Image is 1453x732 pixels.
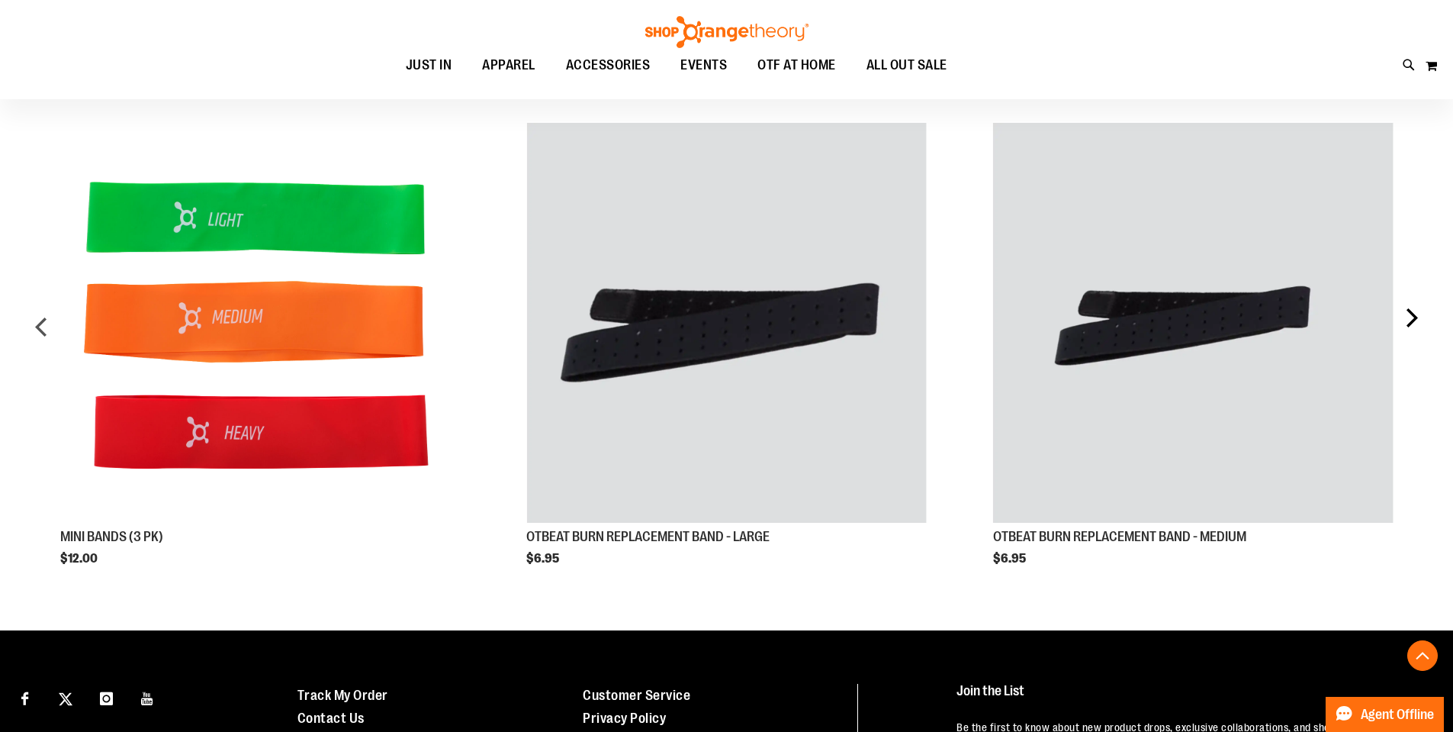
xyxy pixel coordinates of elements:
a: Visit our X page [53,684,79,711]
a: Product Page Link [993,123,1393,525]
a: OTBEAT BURN REPLACEMENT BAND - LARGE [526,529,770,544]
span: ALL OUT SALE [866,48,947,82]
h4: Join the List [956,684,1418,712]
img: OTBEAT BURN REPLACEMENT BAND - MEDIUM [993,123,1393,523]
a: Privacy Policy [583,711,666,726]
span: OTF AT HOME [757,48,836,82]
img: OTBEAT BURN REPLACEMENT BAND - LARGE [526,123,926,523]
a: MINI BANDS (3 PK) [60,529,163,544]
div: prev [27,100,57,566]
span: EVENTS [680,48,727,82]
span: $6.95 [993,552,1028,566]
span: $12.00 [60,552,100,566]
img: MINI BANDS (3 PK) [60,123,460,523]
span: JUST IN [406,48,452,82]
span: $6.95 [526,552,561,566]
a: Visit our Facebook page [11,684,38,711]
a: Customer Service [583,688,690,703]
div: next [1396,100,1426,566]
img: Twitter [59,692,72,706]
span: Agent Offline [1361,708,1434,722]
a: Track My Order [297,688,388,703]
span: APPAREL [482,48,535,82]
a: Product Page Link [60,123,460,525]
img: Shop Orangetheory [643,16,811,48]
a: Visit our Instagram page [93,684,120,711]
a: OTBEAT BURN REPLACEMENT BAND - MEDIUM [993,529,1246,544]
a: Product Page Link [526,123,926,525]
a: Contact Us [297,711,365,726]
button: Back To Top [1407,640,1438,671]
button: Agent Offline [1326,697,1444,732]
a: Visit our Youtube page [134,684,161,711]
span: ACCESSORIES [566,48,651,82]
